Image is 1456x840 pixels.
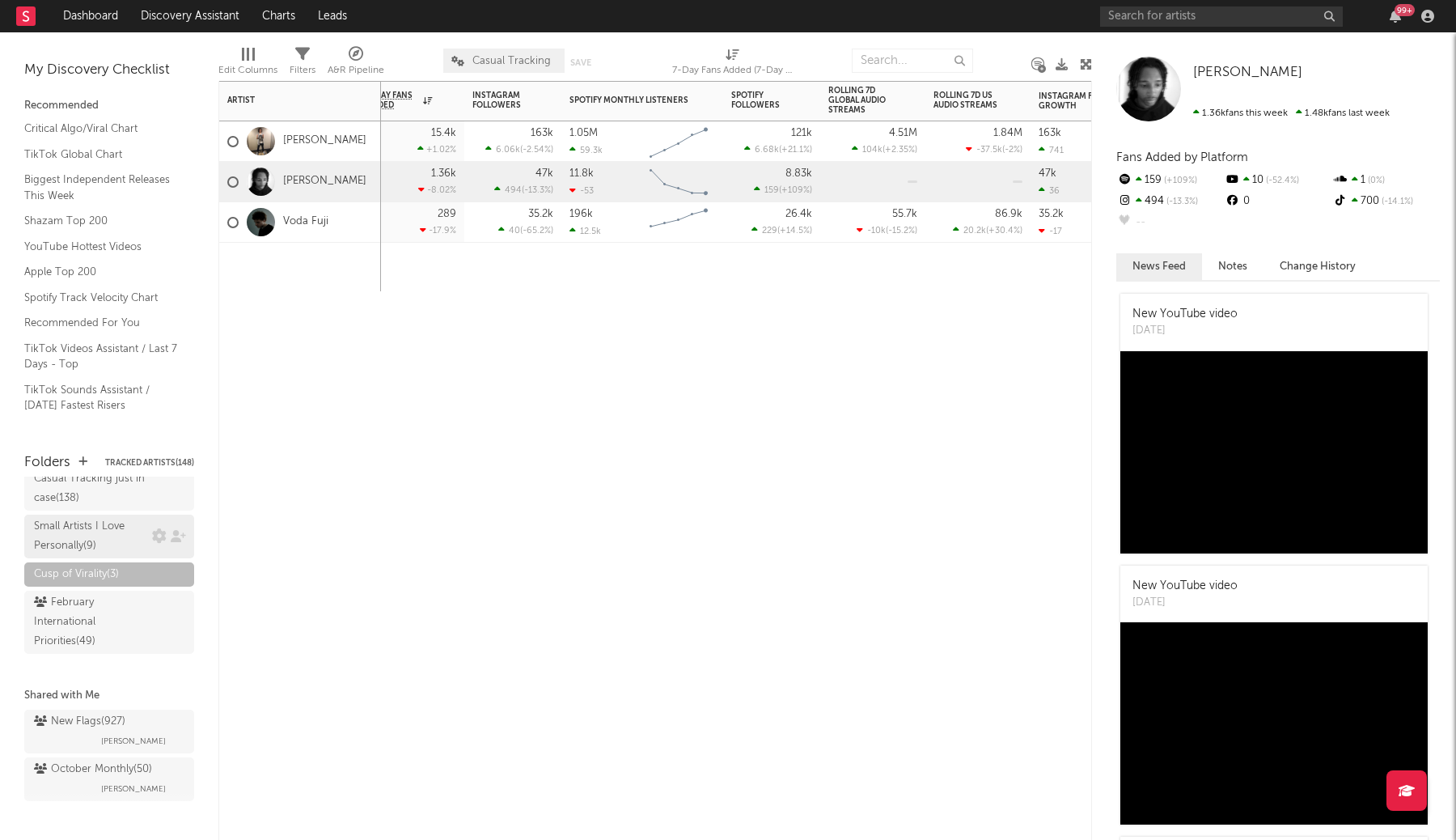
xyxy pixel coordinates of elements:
span: 494 [505,186,522,195]
div: 12.5k [569,226,601,236]
div: ( ) [754,185,812,195]
div: Filters [290,61,315,80]
span: -15.2 % [888,227,915,235]
div: 700 [1332,191,1440,212]
div: ( ) [498,225,553,235]
div: 1 [1332,170,1440,191]
input: Search for artists [1100,6,1343,27]
button: Change History [1263,253,1372,280]
div: ( ) [953,225,1022,235]
div: ( ) [852,144,917,155]
span: -2.54 % [523,146,551,155]
div: +1.02 % [417,144,456,155]
div: 7-Day Fans Added (7-Day Fans Added) [672,40,794,87]
a: Casual Tracking just in case(138) [24,467,194,511]
button: Tracked Artists(148) [105,459,194,467]
div: 86.9k [995,209,1022,219]
div: 59.3k [569,145,603,155]
div: 121k [791,128,812,138]
div: Folders [24,453,70,473]
div: A&R Pipeline [328,61,384,80]
a: New Flags(927)[PERSON_NAME] [24,710,194,753]
span: Fans Added by Platform [1116,151,1248,163]
div: New YouTube video [1132,306,1238,323]
span: +109 % [781,186,810,195]
div: New Flags ( 927 ) [34,712,125,732]
div: Edit Columns [218,61,277,80]
div: [DATE] [1132,595,1238,611]
span: -10k [867,227,886,235]
a: Voda Fuji [283,215,328,229]
svg: Chart title [642,202,715,243]
div: 159 [1116,170,1224,191]
button: 99+ [1390,10,1401,23]
div: 99 + [1395,4,1415,16]
span: 104k [862,146,882,155]
a: [PERSON_NAME] [283,134,366,148]
span: 1.48k fans last week [1193,108,1390,118]
div: Rolling 7D US Audio Streams [933,91,998,110]
span: 7-Day Fans Added [367,91,419,110]
div: Shared with Me [24,686,194,706]
a: Apple Top 200 [24,263,178,281]
div: 289 [438,209,456,219]
div: 36 [1039,185,1060,196]
div: 1.84M [993,128,1022,138]
a: Biggest Independent Releases This Week [24,171,178,204]
div: Casual Tracking just in case ( 138 ) [34,469,148,508]
input: Search... [852,49,973,73]
div: ( ) [485,144,553,155]
div: 163k [531,128,553,138]
div: Spotify Monthly Listeners [569,95,691,105]
div: -8.02 % [418,185,456,195]
span: 1.36k fans this week [1193,108,1288,118]
a: Critical Algo/Viral Chart [24,120,178,138]
span: [PERSON_NAME] [101,732,166,751]
div: 35.2k [1039,209,1064,219]
div: Filters [290,40,315,87]
span: -13.3 % [524,186,551,195]
div: -53 [569,185,594,196]
a: Spotify Track Velocity Chart [24,289,178,307]
div: October Monthly ( 50 ) [34,760,152,779]
a: Small Artists I Love Personally(9) [24,515,194,558]
div: New YouTube video [1132,578,1238,595]
div: 741 [1039,145,1064,155]
a: Cusp of Virality(3) [24,562,194,587]
div: Instagram Followers [472,91,529,110]
div: 4.51M [889,128,917,138]
div: ( ) [744,144,812,155]
div: -- [1116,212,1224,233]
span: [PERSON_NAME] [101,779,166,799]
div: 55.7k [892,209,917,219]
a: YouTube Hottest Videos [24,238,178,256]
button: News Feed [1116,253,1202,280]
span: -37.5k [976,146,1002,155]
a: October Monthly(50)[PERSON_NAME] [24,757,194,801]
div: 47k [535,168,553,179]
div: -17 [1039,226,1062,236]
span: +30.4 % [988,227,1020,235]
div: Small Artists I Love Personally ( 9 ) [34,517,148,556]
div: -17.9 % [420,225,456,235]
div: Rolling 7D Global Audio Streams [828,86,893,115]
div: ( ) [494,185,553,195]
div: [DATE] [1132,323,1238,339]
div: 163k [1039,128,1061,138]
span: 6.68k [755,146,779,155]
a: TikTok Sounds Assistant / [DATE] Fastest Risers [24,381,178,414]
div: 47k [1039,168,1056,179]
span: 20.2k [963,227,986,235]
div: 196k [569,209,593,219]
div: Spotify Followers [731,91,788,110]
div: Artist [227,95,349,105]
a: Shazam Top 200 [24,212,178,230]
a: TikTok Videos Assistant / Last 7 Days - Top [24,340,178,373]
a: TikTok Global Chart [24,146,178,163]
div: 15.4k [431,128,456,138]
button: Save [570,58,591,67]
a: February International Priorities(49) [24,591,194,654]
div: Edit Columns [218,40,277,87]
a: [PERSON_NAME] [1193,65,1302,81]
a: [PERSON_NAME] [283,175,366,189]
